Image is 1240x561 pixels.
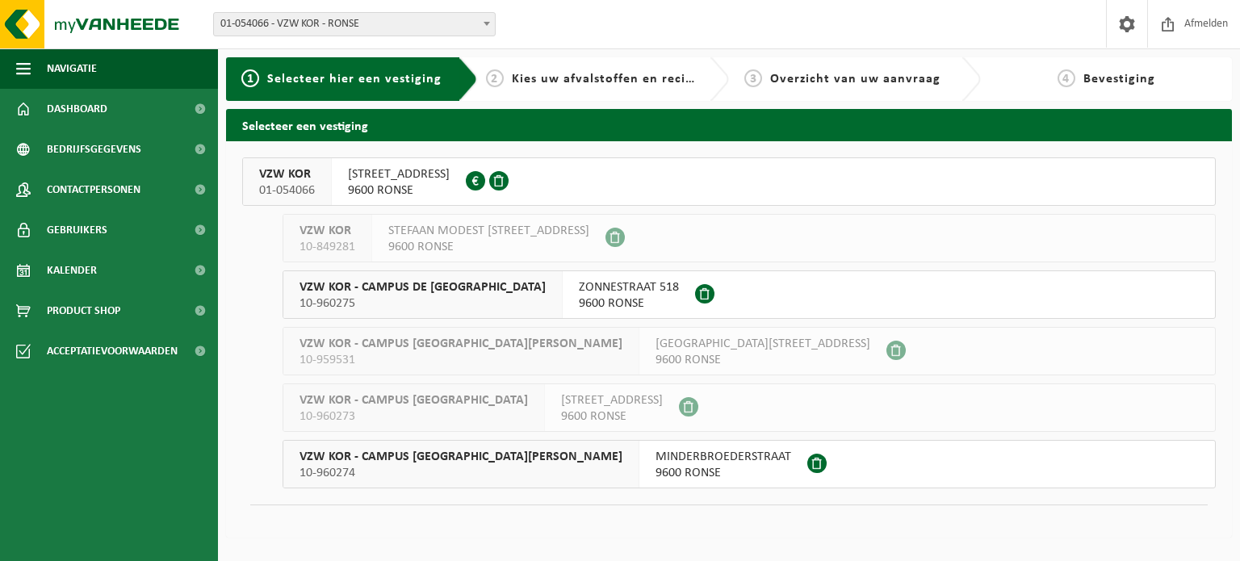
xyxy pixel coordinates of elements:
[300,239,355,255] span: 10-849281
[47,48,97,89] span: Navigatie
[300,279,546,295] span: VZW KOR - CAMPUS DE [GEOGRAPHIC_DATA]
[47,291,120,331] span: Product Shop
[486,69,504,87] span: 2
[283,440,1216,488] button: VZW KOR - CAMPUS [GEOGRAPHIC_DATA][PERSON_NAME] 10-960274 MINDERBROEDERSTRAAT9600 RONSE
[47,331,178,371] span: Acceptatievoorwaarden
[561,408,663,425] span: 9600 RONSE
[47,210,107,250] span: Gebruikers
[283,270,1216,319] button: VZW KOR - CAMPUS DE [GEOGRAPHIC_DATA] 10-960275 ZONNESTRAAT 5189600 RONSE
[242,157,1216,206] button: VZW KOR 01-054066 [STREET_ADDRESS]9600 RONSE
[213,12,496,36] span: 01-054066 - VZW KOR - RONSE
[259,166,315,182] span: VZW KOR
[512,73,734,86] span: Kies uw afvalstoffen en recipiënten
[47,250,97,291] span: Kalender
[656,449,791,465] span: MINDERBROEDERSTRAAT
[300,223,355,239] span: VZW KOR
[388,223,589,239] span: STEFAAN MODEST [STREET_ADDRESS]
[348,166,450,182] span: [STREET_ADDRESS]
[300,408,528,425] span: 10-960273
[770,73,940,86] span: Overzicht van uw aanvraag
[300,392,528,408] span: VZW KOR - CAMPUS [GEOGRAPHIC_DATA]
[300,352,622,368] span: 10-959531
[388,239,589,255] span: 9600 RONSE
[1058,69,1075,87] span: 4
[348,182,450,199] span: 9600 RONSE
[241,69,259,87] span: 1
[1083,73,1155,86] span: Bevestiging
[226,109,1232,140] h2: Selecteer een vestiging
[300,295,546,312] span: 10-960275
[47,170,140,210] span: Contactpersonen
[656,336,870,352] span: [GEOGRAPHIC_DATA][STREET_ADDRESS]
[579,279,679,295] span: ZONNESTRAAT 518
[259,182,315,199] span: 01-054066
[744,69,762,87] span: 3
[656,465,791,481] span: 9600 RONSE
[300,465,622,481] span: 10-960274
[47,129,141,170] span: Bedrijfsgegevens
[561,392,663,408] span: [STREET_ADDRESS]
[47,89,107,129] span: Dashboard
[300,449,622,465] span: VZW KOR - CAMPUS [GEOGRAPHIC_DATA][PERSON_NAME]
[214,13,495,36] span: 01-054066 - VZW KOR - RONSE
[267,73,442,86] span: Selecteer hier een vestiging
[579,295,679,312] span: 9600 RONSE
[300,336,622,352] span: VZW KOR - CAMPUS [GEOGRAPHIC_DATA][PERSON_NAME]
[656,352,870,368] span: 9600 RONSE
